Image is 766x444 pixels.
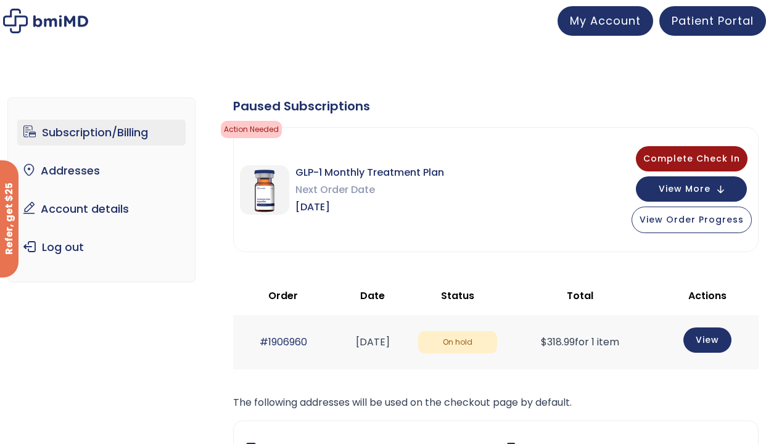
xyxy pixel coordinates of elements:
a: Account details [17,196,185,222]
nav: Account pages [7,97,195,282]
a: Log out [17,234,185,260]
span: 318.99 [541,335,575,349]
a: Addresses [17,158,185,184]
span: Patient Portal [672,13,754,28]
span: [DATE] [295,199,444,216]
time: [DATE] [356,335,390,349]
span: Next Order Date [295,181,444,199]
span: Total [567,289,593,303]
p: The following addresses will be used on the checkout page by default. [233,394,759,411]
td: for 1 item [503,315,656,369]
a: View [683,327,731,353]
a: #1906960 [260,335,307,349]
span: View More [659,185,710,193]
button: View More [636,176,747,202]
img: My account [3,9,88,33]
a: Patient Portal [659,6,766,36]
div: Paused Subscriptions [233,97,759,115]
span: GLP-1 Monthly Treatment Plan [295,164,444,181]
span: Actions [688,289,727,303]
span: Action Needed [221,121,282,138]
span: Status [441,289,474,303]
span: View Order Progress [640,213,744,226]
a: My Account [558,6,653,36]
span: On hold [418,331,497,354]
span: Date [360,289,385,303]
span: My Account [570,13,641,28]
span: $ [541,335,547,349]
button: Complete Check In [636,146,747,171]
span: Complete Check In [643,152,740,165]
a: Subscription/Billing [17,120,185,146]
button: View Order Progress [632,207,752,233]
span: Order [268,289,298,303]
